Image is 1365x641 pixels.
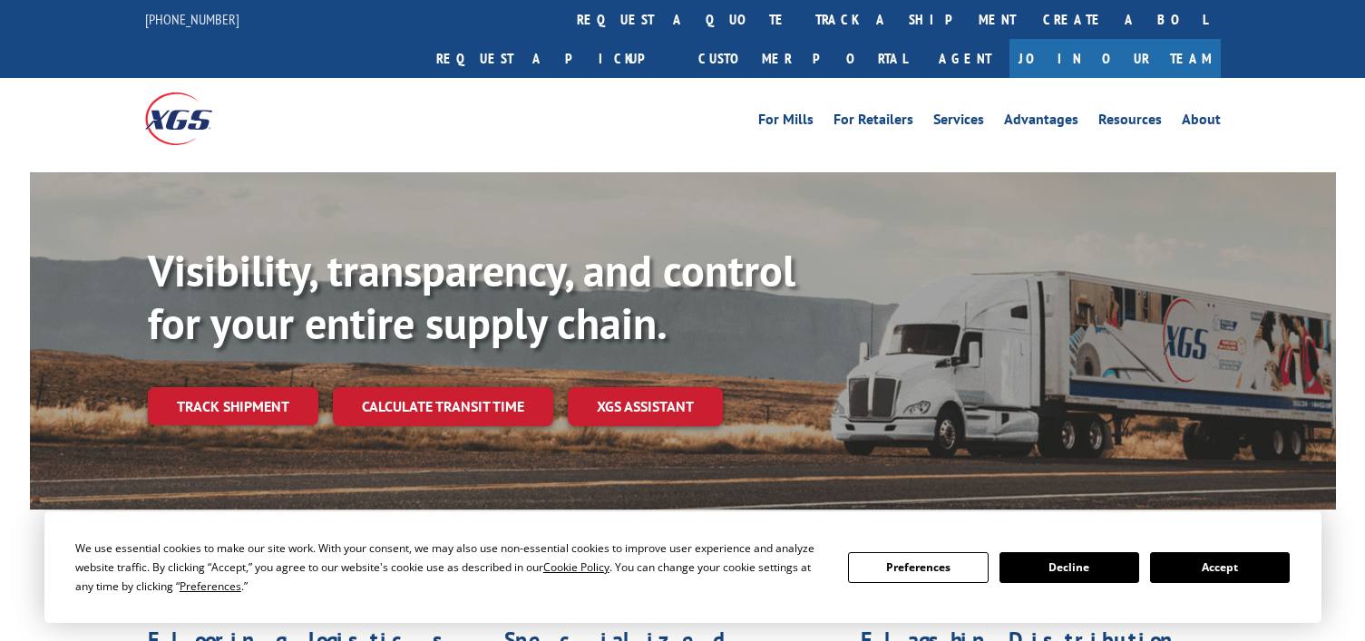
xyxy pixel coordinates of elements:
[75,539,826,596] div: We use essential cookies to make our site work. With your consent, we may also use non-essential ...
[44,511,1321,623] div: Cookie Consent Prompt
[1009,39,1221,78] a: Join Our Team
[145,10,239,28] a: [PHONE_NUMBER]
[1098,112,1162,132] a: Resources
[758,112,814,132] a: For Mills
[180,578,241,594] span: Preferences
[921,39,1009,78] a: Agent
[333,387,553,426] a: Calculate transit time
[1150,552,1290,583] button: Accept
[685,39,921,78] a: Customer Portal
[148,387,318,425] a: Track shipment
[834,112,913,132] a: For Retailers
[848,552,988,583] button: Preferences
[543,559,609,575] span: Cookie Policy
[1004,112,1078,132] a: Advantages
[933,112,984,132] a: Services
[423,39,685,78] a: Request a pickup
[148,242,795,351] b: Visibility, transparency, and control for your entire supply chain.
[1182,112,1221,132] a: About
[999,552,1139,583] button: Decline
[568,387,723,426] a: XGS ASSISTANT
